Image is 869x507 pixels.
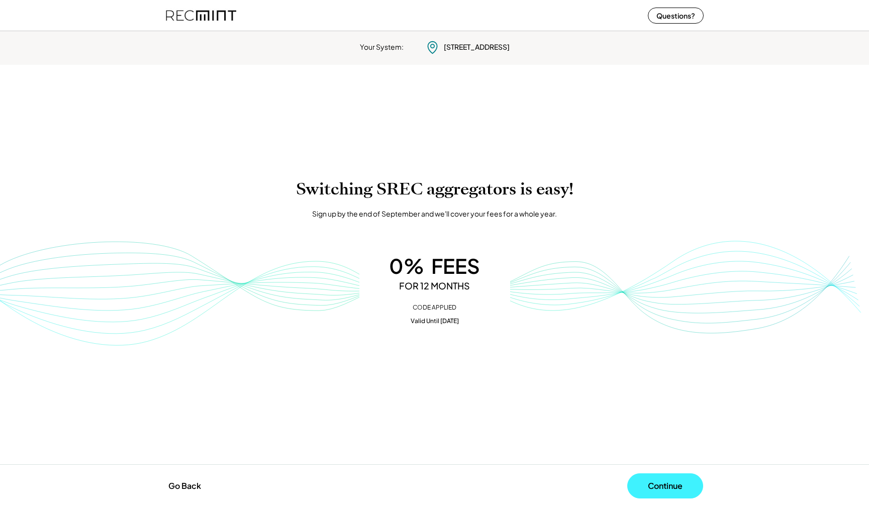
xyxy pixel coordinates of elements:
div: 0% FEES [369,254,500,278]
div: Your System: [360,42,404,52]
button: Questions? [648,8,704,24]
div: Sign up by the end of September and we'll cover your fees for a whole year. [312,209,557,219]
div: [STREET_ADDRESS] [444,42,510,52]
h1: Switching SREC aggregators is easy! [10,179,859,199]
div: CODE APPLIED [369,304,500,311]
button: Go Back [165,475,204,497]
div: FOR 12 MONTHS [369,280,500,291]
img: recmint-logotype%403x%20%281%29.jpeg [166,2,236,29]
button: Continue [627,473,703,498]
div: Valid Until [DATE] [369,318,500,325]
